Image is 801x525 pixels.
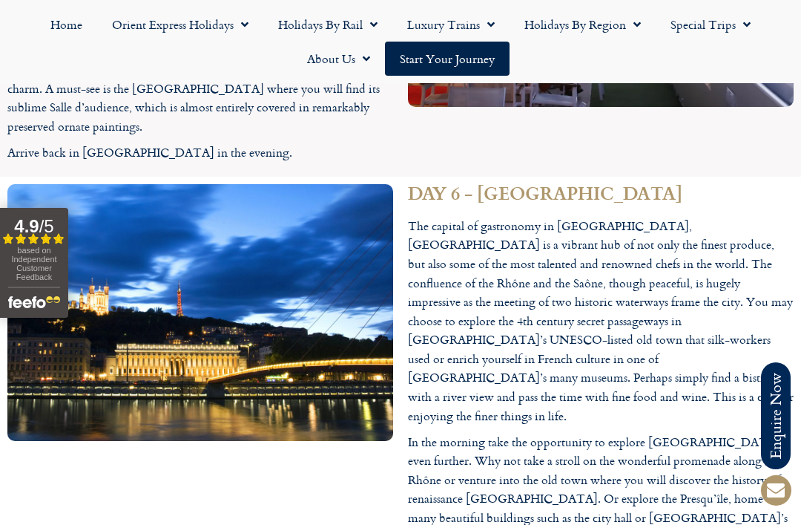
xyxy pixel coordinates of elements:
a: Home [36,7,97,42]
nav: Menu [7,7,794,76]
a: Luxury Trains [392,7,510,42]
p: Arrive back in [GEOGRAPHIC_DATA] in the evening. [7,143,393,163]
a: Holidays by Region [510,7,656,42]
a: Orient Express Holidays [97,7,263,42]
a: Holidays by Rail [263,7,392,42]
p: The capital of gastronomy in [GEOGRAPHIC_DATA], [GEOGRAPHIC_DATA] is a vibrant hub of not only th... [408,217,794,426]
a: Special Trips [656,7,765,42]
a: Start your Journey [385,42,510,76]
a: About Us [292,42,385,76]
h2: DAY 6 - [GEOGRAPHIC_DATA] [408,184,794,202]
